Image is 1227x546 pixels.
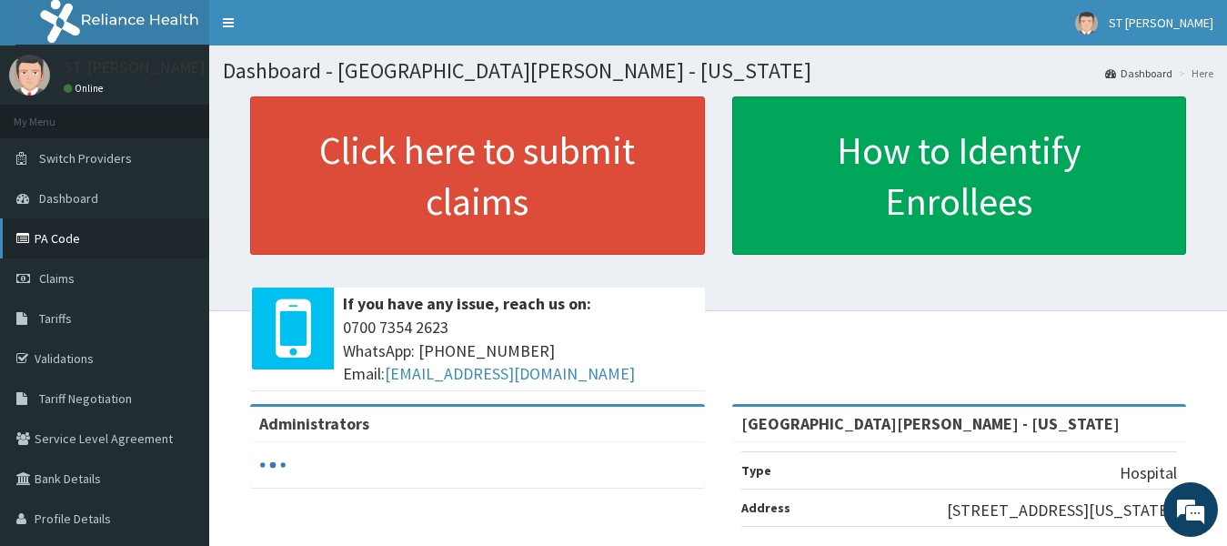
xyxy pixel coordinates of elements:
span: Tariff Negotiation [39,390,132,407]
p: [STREET_ADDRESS][US_STATE]. [947,499,1177,522]
a: [EMAIL_ADDRESS][DOMAIN_NAME] [385,363,635,384]
span: 0700 7354 2623 WhatsApp: [PHONE_NUMBER] Email: [343,316,696,386]
a: How to Identify Enrollees [732,96,1187,255]
a: Dashboard [1105,66,1172,81]
span: ST [PERSON_NAME] [1109,15,1213,31]
img: User Image [1075,12,1098,35]
span: Dashboard [39,190,98,207]
a: Online [64,82,107,95]
b: Type [741,462,771,479]
strong: [GEOGRAPHIC_DATA][PERSON_NAME] - [US_STATE] [741,413,1120,434]
span: Tariffs [39,310,72,327]
span: Claims [39,270,75,287]
li: Here [1174,66,1213,81]
span: Switch Providers [39,150,132,167]
b: If you have any issue, reach us on: [343,293,591,314]
b: Administrators [259,413,369,434]
b: Address [741,500,790,516]
h1: Dashboard - [GEOGRAPHIC_DATA][PERSON_NAME] - [US_STATE] [223,59,1213,83]
svg: audio-loading [259,451,287,479]
p: Hospital [1120,461,1177,485]
img: User Image [9,55,50,96]
a: Click here to submit claims [250,96,705,255]
p: ST [PERSON_NAME] [64,59,206,76]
